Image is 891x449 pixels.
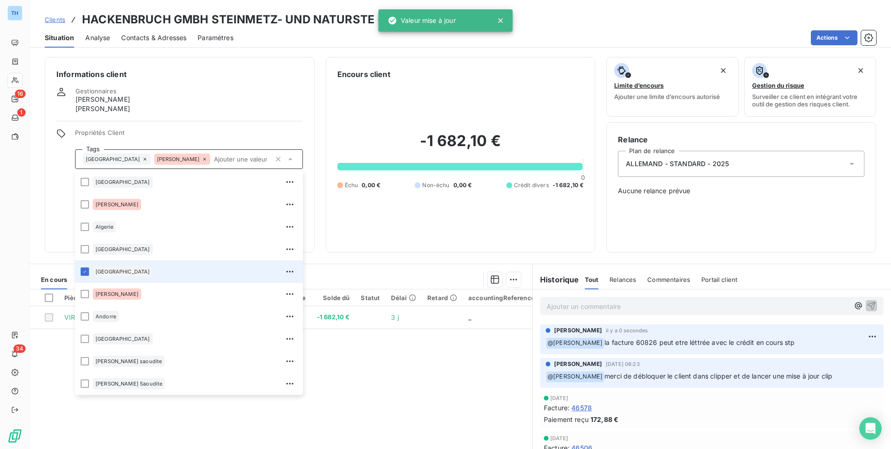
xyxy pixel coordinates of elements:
span: [GEOGRAPHIC_DATA] [96,179,150,185]
span: [PERSON_NAME] [554,360,602,368]
span: Crédit divers [514,181,549,189]
span: Paiement reçu [544,414,589,424]
h6: Historique [533,274,579,285]
div: Pièces comptables [64,294,231,302]
div: Délai [391,294,416,302]
span: merci de débloquer le client dans clipper et de lancer une mise à jour clip [604,372,832,380]
span: [PERSON_NAME] [554,326,602,335]
span: 1 [17,108,26,117]
span: [DATE] [550,395,568,401]
h6: Encours client [337,69,391,80]
span: Aucune relance prévue [618,186,864,196]
span: Contacts & Adresses [121,33,186,42]
span: 3 j [391,313,398,321]
span: Surveiller ce client en intégrant votre outil de gestion des risques client. [752,93,868,108]
span: la facture 60826 peut etre léttrée avec le crédit en cours stp [604,338,795,346]
input: Ajouter une valeur [210,155,271,163]
span: [PERSON_NAME] [96,202,138,207]
button: Limite d’encoursAjouter une limite d’encours autorisé [606,57,738,117]
h2: -1 682,10 € [337,132,584,160]
span: 0,00 € [362,181,380,189]
span: Portail client [701,276,737,283]
div: Retard [427,294,457,302]
h3: HACKENBRUCH GMBH STEINMETZ- UND NATURSTE - CHACK02 [82,11,442,28]
span: [PERSON_NAME] [75,104,130,113]
div: accountingReference [468,294,535,302]
span: Gestion du risque [752,82,804,89]
span: 172,88 € [590,414,618,424]
span: 0 [581,174,585,181]
span: [PERSON_NAME] [96,291,138,297]
button: Gestion du risqueSurveiller ce client en intégrant votre outil de gestion des risques client. [744,57,876,117]
span: Clients [45,16,65,23]
span: Paramètres [198,33,233,42]
div: Statut [361,294,380,302]
span: Situation [45,33,74,42]
span: 46578 [571,403,592,413]
span: Non-échu [422,181,449,189]
button: Actions [811,30,857,45]
span: _ [468,313,471,321]
h6: Informations client [56,69,303,80]
span: [GEOGRAPHIC_DATA] [86,156,140,162]
span: [GEOGRAPHIC_DATA] [96,336,150,342]
img: Logo LeanPay [7,428,22,443]
span: -1 682,10 € [317,313,350,322]
span: il y a 0 secondes [606,328,648,333]
span: Facture : [544,403,569,413]
span: Limite d’encours [614,82,664,89]
span: @ [PERSON_NAME] [546,372,604,382]
span: Gestionnaires [75,87,117,95]
span: 34 [14,344,26,353]
h6: Relance [618,134,864,145]
span: Ajouter une limite d’encours autorisé [614,93,720,100]
span: 0,00 € [453,181,472,189]
span: [GEOGRAPHIC_DATA] [96,246,150,252]
div: Open Intercom Messenger [859,417,882,440]
a: Clients [45,15,65,24]
span: Échu [345,181,358,189]
span: [PERSON_NAME] [75,95,130,104]
span: Algerie [96,224,113,230]
span: [PERSON_NAME] saoudite [96,358,162,364]
span: Relances [610,276,636,283]
span: Commentaires [647,276,690,283]
span: [DATE] [550,435,568,441]
span: Propriétés Client [75,129,303,142]
span: En cours [41,276,67,283]
span: [PERSON_NAME] [157,156,200,162]
span: 16 [15,90,26,98]
div: TH [7,6,22,21]
span: [GEOGRAPHIC_DATA] [96,269,150,274]
span: -1 682,10 € [553,181,584,189]
span: VIR HACKENBRUCH GMBH STEINMETZ- UND NATURSTE [64,313,245,321]
span: [DATE] 08:23 [606,361,640,367]
span: Analyse [85,33,110,42]
span: ALLEMAND - STANDARD - 2025 [626,159,729,168]
span: Tout [585,276,599,283]
div: Solde dû [317,294,350,302]
span: [PERSON_NAME] Saoudite [96,381,162,386]
span: @ [PERSON_NAME] [546,338,604,349]
span: Andorre [96,314,116,319]
div: Valeur mise à jour [388,12,456,29]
